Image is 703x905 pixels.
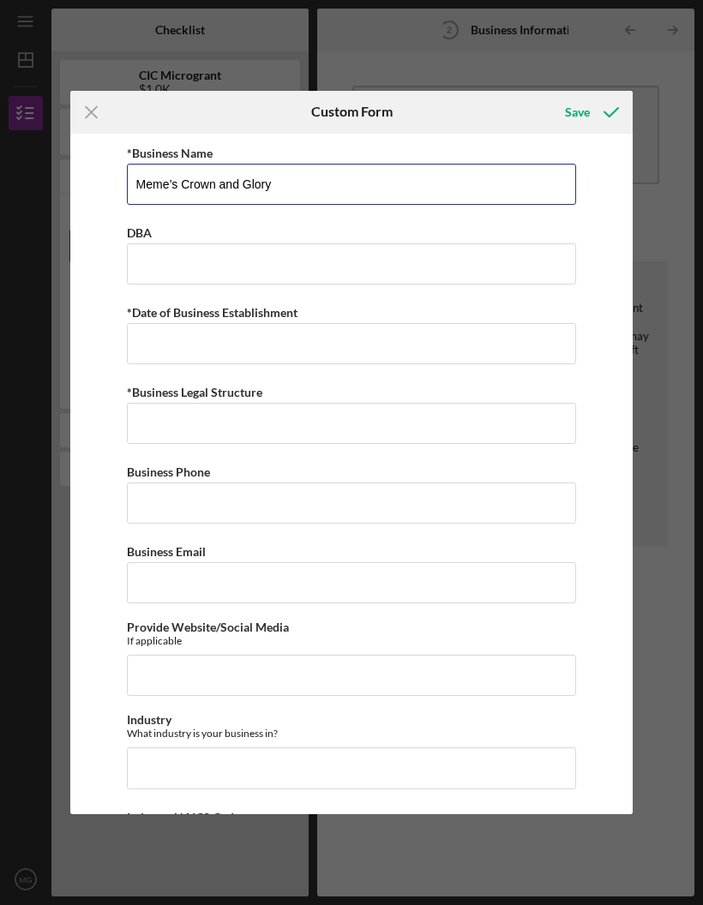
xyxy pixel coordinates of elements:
label: *Business Legal Structure [127,385,262,399]
label: Provide Website/Social Media [127,620,289,634]
label: DBA [127,225,152,240]
h6: Custom Form [311,104,393,119]
label: *Business Name [127,146,213,160]
button: Save [548,95,633,129]
label: Industry NAICS Code [127,810,240,824]
label: Industry [127,712,171,727]
label: Business Phone [127,464,210,479]
label: *Date of Business Establishment [127,305,297,320]
div: If applicable [127,634,577,647]
div: Save [565,95,590,129]
label: Business Email [127,544,206,559]
div: What industry is your business in? [127,727,577,740]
